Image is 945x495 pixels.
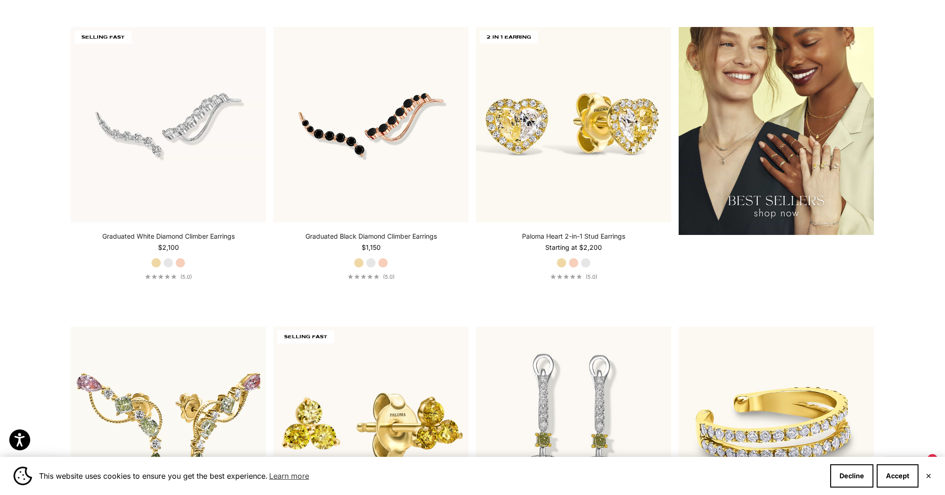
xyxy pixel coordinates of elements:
span: (5.0) [180,274,192,280]
a: Graduated Black Diamond Climber Earrings [305,232,437,241]
img: Cookie banner [13,467,32,485]
img: #WhiteGold [71,27,266,222]
a: Paloma Heart 2-in-1 Stud Earrings [522,232,625,241]
span: This website uses cookies to ensure you get the best experience. [39,469,823,483]
a: 5.0 out of 5.0 stars(5.0) [348,274,395,280]
img: #YellowGold [476,27,671,222]
sale-price: $2,100 [158,243,179,252]
a: Graduated White Diamond Climber Earrings [102,232,235,241]
a: 5.0 out of 5.0 stars(5.0) [145,274,192,280]
span: 2 IN 1 EARRING [480,31,538,44]
div: 5.0 out of 5.0 stars [348,274,379,279]
span: SELLING FAST [74,31,132,44]
sale-price: $1,150 [362,243,381,252]
span: (5.0) [586,274,597,280]
button: Decline [830,464,873,488]
button: Accept [877,464,919,488]
a: 5.0 out of 5.0 stars(5.0) [550,274,597,280]
button: Close [925,473,932,479]
sale-price: Starting at $2,200 [545,243,602,252]
img: #RoseGold [273,27,469,222]
a: Learn more [268,469,311,483]
div: 5.0 out of 5.0 stars [550,274,582,279]
div: 5.0 out of 5.0 stars [145,274,177,279]
span: SELLING FAST [277,330,334,343]
span: (5.0) [383,274,395,280]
